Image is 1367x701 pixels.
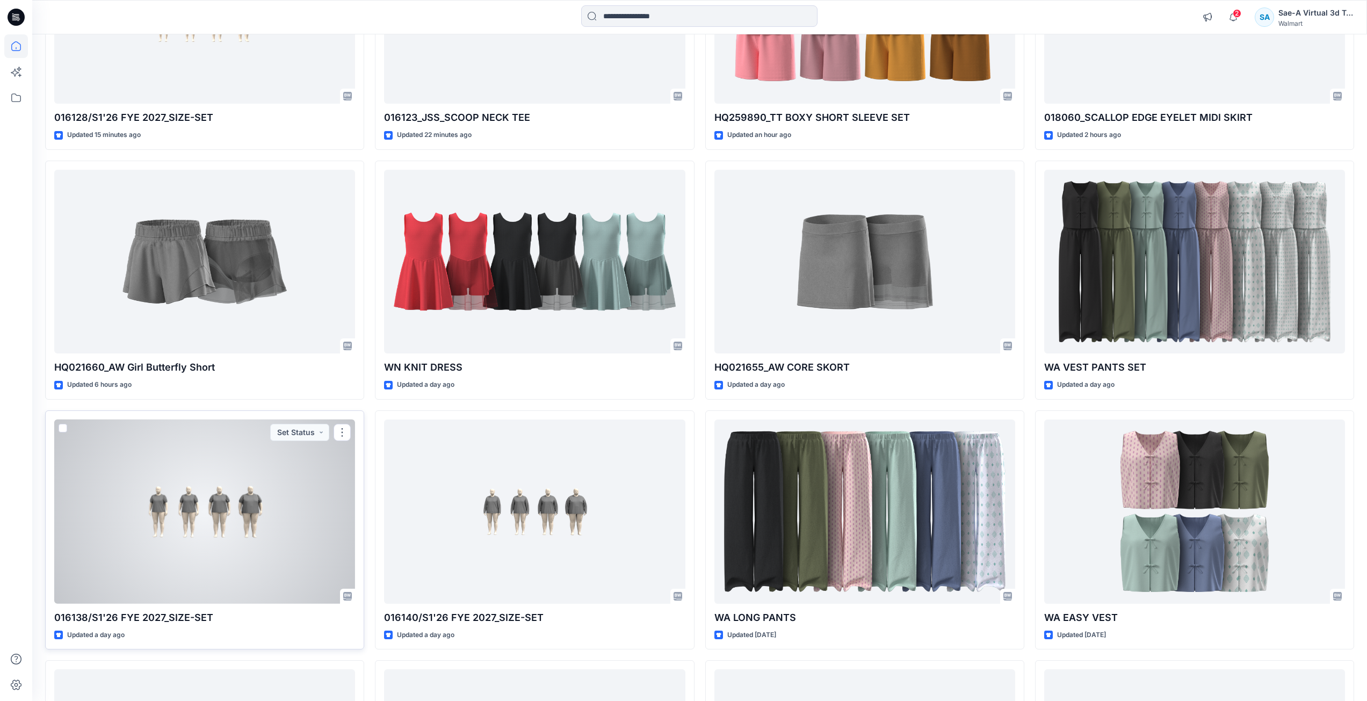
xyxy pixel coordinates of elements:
p: HQ021660_AW Girl Butterfly Short [54,360,355,375]
div: SA [1255,8,1274,27]
p: 016140/S1'26 FYE 2027_SIZE-SET [384,610,685,625]
p: HQ259890_TT BOXY SHORT SLEEVE SET [714,110,1015,125]
p: 016138/S1'26 FYE 2027_SIZE-SET [54,610,355,625]
p: 016123_JSS_SCOOP NECK TEE [384,110,685,125]
p: Updated a day ago [67,630,125,641]
p: 016128/S1'26 FYE 2027_SIZE-SET [54,110,355,125]
p: Updated a day ago [1057,379,1115,391]
p: Updated a day ago [727,379,785,391]
p: WA EASY VEST [1044,610,1345,625]
span: 2 [1233,9,1241,18]
p: Updated 2 hours ago [1057,129,1121,141]
a: 016140/S1'26 FYE 2027_SIZE-SET [384,420,685,604]
a: WA LONG PANTS [714,420,1015,604]
p: WA LONG PANTS [714,610,1015,625]
p: Updated an hour ago [727,129,791,141]
a: HQ021655_AW CORE SKORT [714,170,1015,354]
div: Sae-A Virtual 3d Team [1278,6,1354,19]
p: Updated 22 minutes ago [397,129,472,141]
p: 018060_SCALLOP EDGE EYELET MIDI SKIRT [1044,110,1345,125]
a: WN KNIT DRESS [384,170,685,354]
a: WA EASY VEST [1044,420,1345,604]
p: WN KNIT DRESS [384,360,685,375]
p: Updated [DATE] [1057,630,1106,641]
a: HQ021660_AW Girl Butterfly Short [54,170,355,354]
p: WA VEST PANTS SET [1044,360,1345,375]
div: Walmart [1278,19,1354,27]
p: Updated a day ago [397,379,454,391]
p: HQ021655_AW CORE SKORT [714,360,1015,375]
a: WA VEST PANTS SET [1044,170,1345,354]
a: 016138/S1'26 FYE 2027_SIZE-SET [54,420,355,604]
p: Updated a day ago [397,630,454,641]
p: Updated [DATE] [727,630,776,641]
p: Updated 6 hours ago [67,379,132,391]
p: Updated 15 minutes ago [67,129,141,141]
